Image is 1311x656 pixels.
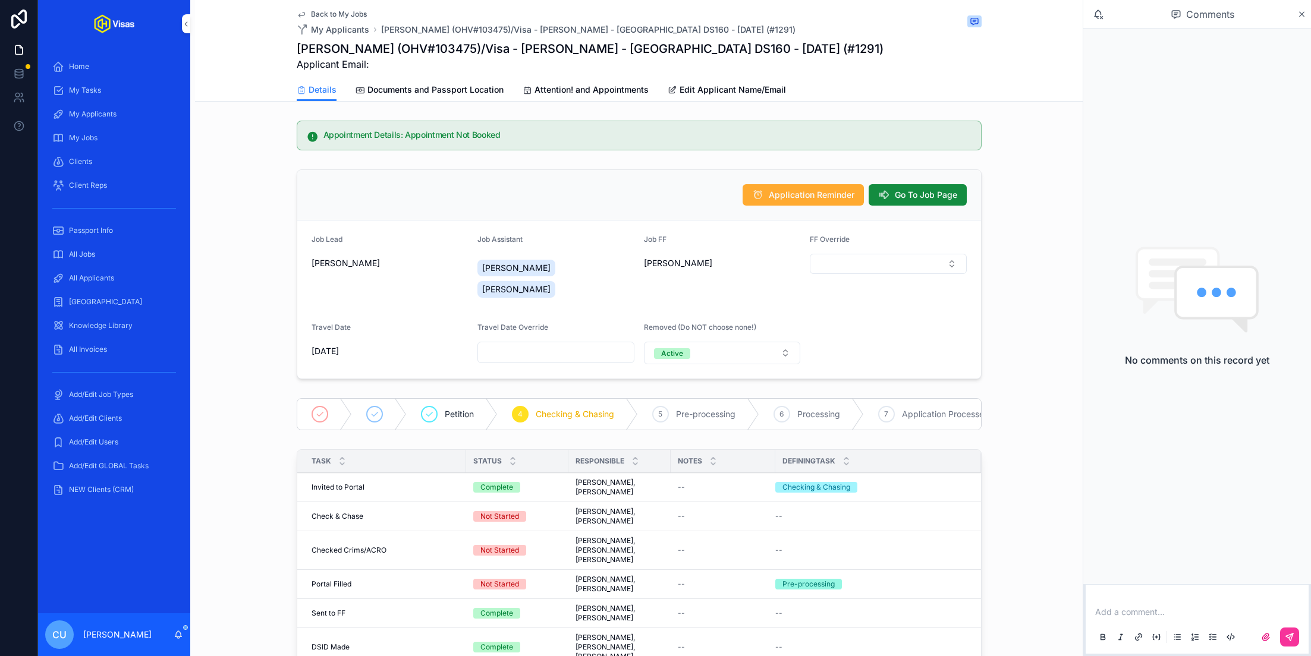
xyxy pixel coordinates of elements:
a: All Applicants [45,267,183,289]
span: Go To Job Page [895,189,957,201]
a: Client Reps [45,175,183,196]
span: Add/Edit Users [69,437,118,447]
p: [PERSON_NAME] [83,629,152,641]
span: My Applicants [69,109,117,119]
span: Travel Date [312,323,351,332]
span: [PERSON_NAME], [PERSON_NAME] [576,604,664,623]
span: FF Override [810,235,850,244]
span: Checking & Chasing [536,408,614,420]
button: Select Button [644,342,801,364]
button: Application Reminder [743,184,864,206]
div: Not Started [480,511,519,522]
span: 6 [779,409,784,419]
a: Passport Info [45,220,183,241]
span: Check & Chase [312,512,363,521]
span: Clients [69,157,92,166]
div: Not Started [480,545,519,556]
a: My Jobs [45,127,183,149]
a: [PERSON_NAME] (OHV#103475)/Visa - [PERSON_NAME] - [GEOGRAPHIC_DATA] DS160 - [DATE] (#1291) [381,24,796,36]
span: [PERSON_NAME], [PERSON_NAME], [PERSON_NAME] [576,536,664,564]
span: [DATE] [312,345,469,357]
h2: No comments on this record yet [1125,353,1269,367]
a: Clients [45,151,183,172]
span: Portal Filled [312,579,351,589]
span: -- [678,642,685,652]
a: Knowledge Library [45,315,183,336]
span: Home [69,62,89,71]
span: Back to My Jobs [311,10,367,19]
span: Knowledge Library [69,321,133,330]
span: [PERSON_NAME] [482,283,551,295]
span: Job FF [644,235,666,244]
span: [PERSON_NAME] [482,262,551,274]
span: [GEOGRAPHIC_DATA] [69,297,142,307]
span: Job Lead [312,235,342,244]
a: All Invoices [45,339,183,360]
a: Documents and Passport Location [356,79,504,103]
span: My Tasks [69,86,101,95]
span: [PERSON_NAME], [PERSON_NAME] [576,575,664,594]
span: -- [775,608,782,618]
span: -- [678,608,685,618]
span: [PERSON_NAME] [312,257,380,269]
a: All Jobs [45,244,183,265]
div: Pre-processing [782,579,835,589]
a: My Tasks [45,80,183,101]
span: 7 [884,409,888,419]
div: scrollable content [38,48,190,516]
a: Home [45,56,183,77]
button: Go To Job Page [869,184,967,206]
div: Complete [480,642,513,652]
a: Details [297,79,337,102]
span: -- [678,545,685,555]
span: DSID Made [312,642,350,652]
span: Attention! and Appointments [535,84,649,96]
span: NEW Clients (CRM) [69,485,134,494]
span: CU [52,627,67,642]
span: Client Reps [69,181,107,190]
span: -- [775,642,782,652]
span: Add/Edit GLOBAL Tasks [69,461,149,471]
a: Attention! and Appointments [523,79,649,103]
span: Job Assistant [477,235,523,244]
span: Processing [797,408,840,420]
span: Invited to Portal [312,482,364,492]
span: Documents and Passport Location [367,84,504,96]
span: Applicant Email: [297,57,884,71]
a: Add/Edit Job Types [45,384,183,405]
h5: Appointment Details: Appointment Not Booked [323,131,972,139]
div: Not Started [480,579,519,589]
div: Checking & Chasing [782,482,850,493]
span: -- [775,545,782,555]
div: Complete [480,608,513,619]
span: -- [678,482,685,492]
span: Comments [1186,7,1234,21]
span: All Invoices [69,345,107,354]
span: Application Processed [902,408,989,420]
span: Application Reminder [769,189,854,201]
span: Removed (Do NOT choose none!) [644,323,756,332]
a: Add/Edit GLOBAL Tasks [45,455,183,477]
span: All Applicants [69,273,114,283]
a: NEW Clients (CRM) [45,479,183,500]
a: Edit Applicant Name/Email [668,79,786,103]
span: My Applicants [311,24,369,36]
a: Add/Edit Clients [45,408,183,429]
span: Details [309,84,337,96]
span: Responsible [576,456,624,466]
span: All Jobs [69,250,95,259]
button: Select Button [810,254,967,274]
span: Petition [445,408,474,420]
div: Complete [480,482,513,493]
span: -- [678,512,685,521]
span: Passport Info [69,226,113,235]
span: Travel Date Override [477,323,548,332]
a: My Applicants [45,103,183,125]
h1: [PERSON_NAME] (OHV#103475)/Visa - [PERSON_NAME] - [GEOGRAPHIC_DATA] DS160 - [DATE] (#1291) [297,40,884,57]
span: Pre-processing [676,408,735,420]
span: [PERSON_NAME] [644,257,712,269]
span: [PERSON_NAME], [PERSON_NAME] [576,507,664,526]
span: 5 [658,409,662,419]
div: Active [661,348,683,359]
